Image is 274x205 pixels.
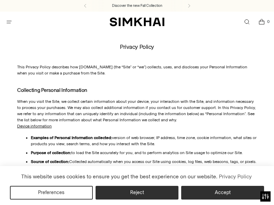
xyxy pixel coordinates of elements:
u: Device information [17,124,52,128]
span: This website uses cookies to ensure you get the best experience on our website. [21,173,217,180]
a: Open search modal [240,15,254,29]
li: to load the Site accurately for you, and to perform analytics on Site usage to optimize our Site. [31,150,257,156]
a: Privacy Policy (opens in a new tab) [217,172,252,182]
li: Collected automatically when you access our Site using cookies, log files, web beacons, tags, or ... [31,159,257,165]
button: Preferences [10,186,93,200]
button: Reject [96,186,178,200]
button: Open menu modal [2,15,16,29]
button: Accept [181,186,264,200]
strong: Examples of Personal Information collected: [31,135,112,140]
a: Open cart modal [254,15,269,29]
strong: Purpose of collection: [31,150,71,155]
span: 0 [265,18,271,25]
li: version of web browser, IP address, time zone, cookie information, what sites or products you vie... [31,135,257,147]
h2: Collecting Personal Information [17,87,257,93]
strong: Source of collection: [31,159,69,164]
h1: Privacy Policy [120,44,154,50]
a: SIMKHAI [110,17,164,27]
